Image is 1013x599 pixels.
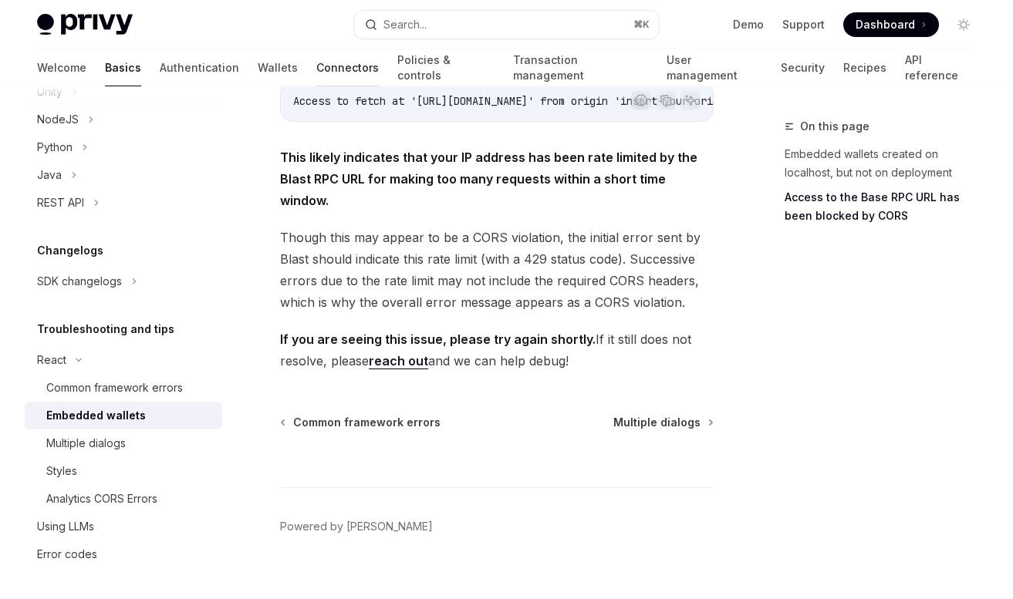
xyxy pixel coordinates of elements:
h5: Changelogs [37,241,103,260]
a: Analytics CORS Errors [25,485,222,513]
div: Search... [383,15,427,34]
div: Error codes [37,545,97,564]
h5: Troubleshooting and tips [37,320,174,338]
a: Multiple dialogs [25,429,222,457]
a: Support [782,17,825,32]
span: ⌘ K [633,19,650,31]
a: Common framework errors [282,415,441,430]
a: Access to the Base RPC URL has been blocked by CORS [785,185,988,228]
a: Wallets [258,49,298,86]
a: Embedded wallets [25,402,222,429]
a: Embedded wallets created on localhost, but not on deployment [785,142,988,185]
a: Recipes [843,49,886,86]
div: NodeJS [37,110,79,129]
a: Connectors [316,49,379,86]
div: Java [37,166,62,184]
a: Security [781,49,825,86]
div: React [37,351,66,369]
div: Python [37,138,73,156]
a: Policies & controls [397,49,495,86]
a: Common framework errors [25,374,222,402]
a: Transaction management [513,49,648,86]
button: Copy the contents from the code block [656,90,676,110]
a: Multiple dialogs [613,415,712,430]
span: If it still does not resolve, please and we can help debug! [280,328,714,372]
span: Common framework errors [293,415,441,430]
a: Dashboard [843,12,939,37]
a: Welcome [37,49,86,86]
button: Report incorrect code [631,90,651,110]
span: Multiple dialogs [613,415,701,430]
strong: If you are seeing this issue, please try again shortly. [280,331,596,347]
a: Styles [25,457,222,485]
div: Styles [46,462,77,480]
a: Demo [733,17,764,32]
div: Multiple dialogs [46,434,126,453]
div: Analytics CORS Errors [46,490,157,508]
div: Using LLMs [37,517,94,536]
strong: This likely indicates that your IP address has been rate limited by the Blast RPC URL for making ... [280,150,697,208]
button: Search...⌘K [354,11,659,39]
span: On this page [800,117,869,136]
button: Toggle dark mode [951,12,976,37]
a: Powered by [PERSON_NAME] [280,519,433,534]
div: Embedded wallets [46,406,146,425]
span: Though this may appear to be a CORS violation, the initial error sent by Blast should indicate th... [280,227,714,313]
span: Access to fetch at '[URL][DOMAIN_NAME]' from origin 'insert-your-origin' has been blocked by CORS... [293,94,954,108]
a: User management [667,49,762,86]
button: Ask AI [680,90,701,110]
a: Using LLMs [25,513,222,540]
div: Common framework errors [46,379,183,397]
a: API reference [905,49,976,86]
img: light logo [37,14,133,35]
a: Authentication [160,49,239,86]
a: reach out [369,353,428,369]
div: SDK changelogs [37,272,122,291]
div: REST API [37,193,84,212]
a: Error codes [25,540,222,568]
span: Dashboard [856,17,915,32]
a: Basics [105,49,141,86]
